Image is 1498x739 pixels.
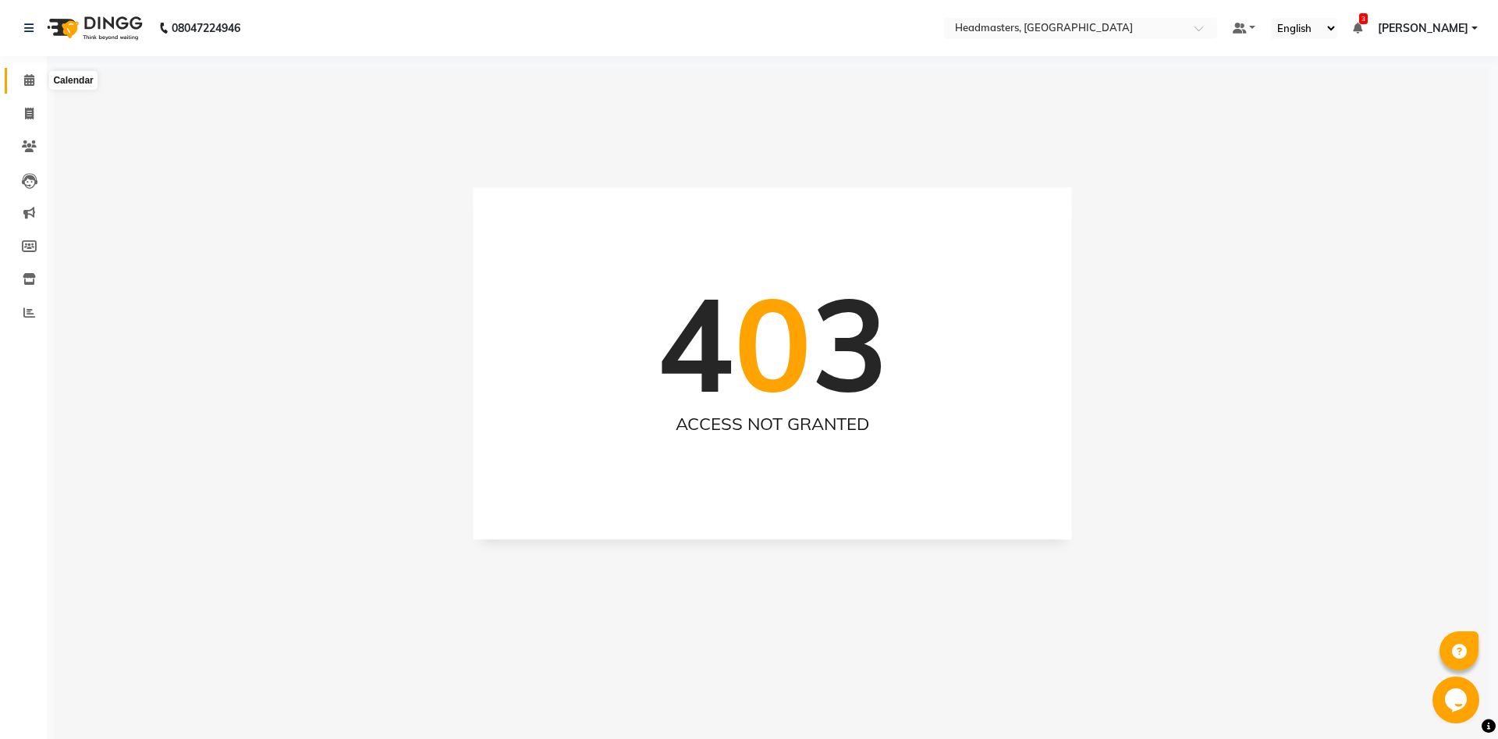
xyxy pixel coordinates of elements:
[40,6,147,50] img: logo
[1378,20,1468,37] span: [PERSON_NAME]
[49,71,97,90] div: Calendar
[1359,13,1368,24] span: 3
[657,266,889,421] h1: 4 3
[1432,677,1482,723] iframe: chat widget
[1353,21,1362,35] a: 3
[505,414,1041,434] h2: ACCESS NOT GRANTED
[172,6,240,50] b: 08047224946
[734,262,811,424] span: 0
